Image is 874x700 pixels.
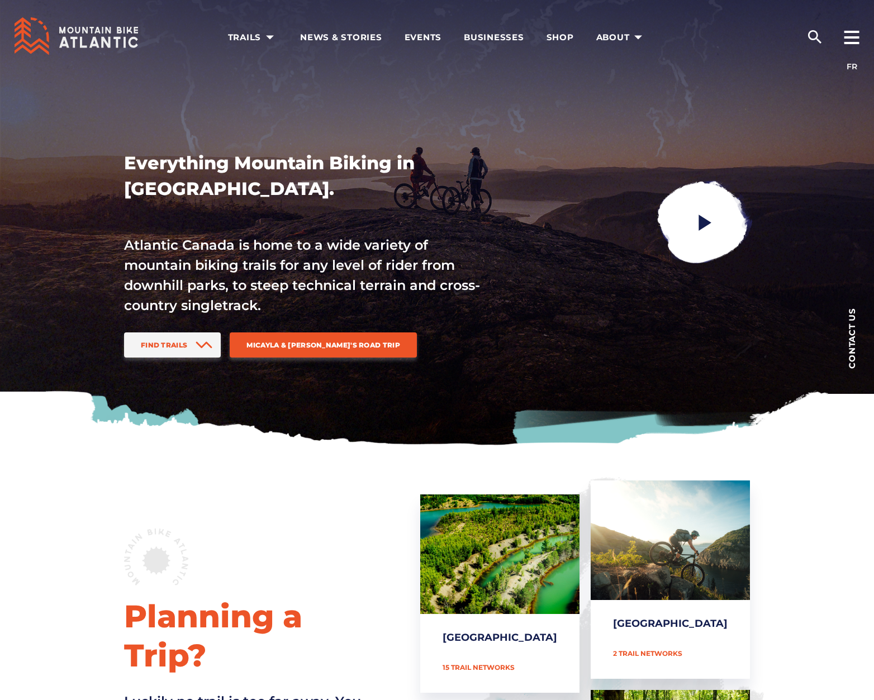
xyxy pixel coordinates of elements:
ion-icon: play [695,212,715,232]
span: News & Stories [300,32,382,43]
span: Shop [547,32,574,43]
a: FR [847,61,857,72]
h1: Everything Mountain Biking in [GEOGRAPHIC_DATA]. [124,150,482,202]
span: Contact us [848,308,856,369]
span: Events [405,32,442,43]
h2: Planning a Trip? [124,597,387,675]
a: Micayla & [PERSON_NAME]'s Road Trip [230,332,417,358]
img: MTB Atlantic badge [124,528,188,585]
ion-icon: search [806,28,824,46]
a: Contact us [829,291,874,385]
span: Trails [228,32,278,43]
ion-icon: arrow dropdown [262,30,278,45]
a: Find Trails [124,332,221,358]
span: Find Trails [141,341,187,349]
p: Atlantic Canada is home to a wide variety of mountain biking trails for any level of rider from d... [124,235,482,316]
span: About [596,32,647,43]
span: Micayla & [PERSON_NAME]'s Road Trip [246,341,400,349]
span: Businesses [464,32,524,43]
ion-icon: arrow dropdown [630,30,646,45]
